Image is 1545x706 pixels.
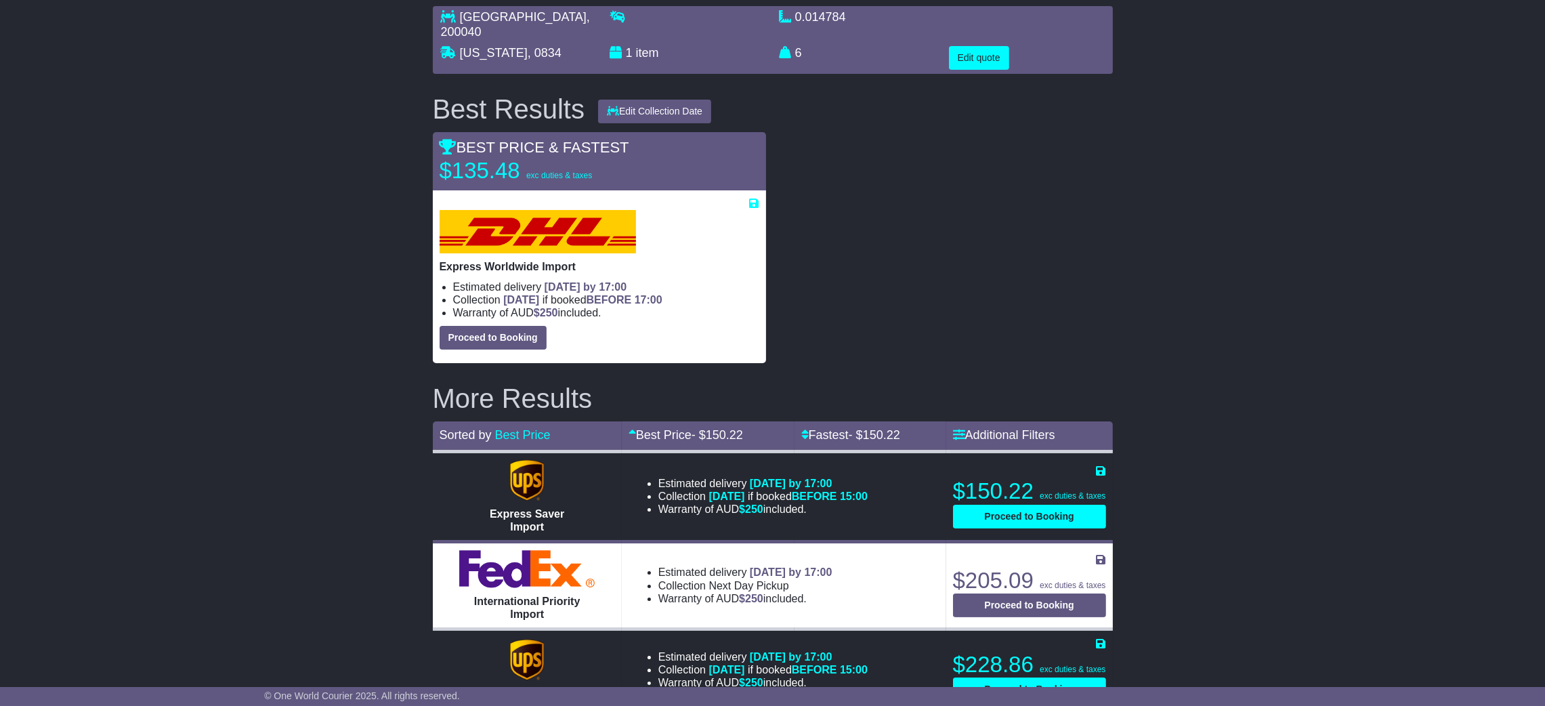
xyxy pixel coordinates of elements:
[490,508,564,533] span: Express Saver Import
[658,650,868,663] li: Estimated delivery
[953,651,1106,678] p: $228.86
[459,550,595,588] img: FedEx Express: International Priority Import
[953,428,1055,442] a: Additional Filters
[795,46,802,60] span: 6
[635,294,662,306] span: 17:00
[1040,581,1105,590] span: exc duties & taxes
[709,580,789,591] span: Next Day Pickup
[545,281,627,293] span: [DATE] by 17:00
[801,428,900,442] a: Fastest- $150.22
[840,491,868,502] span: 15:00
[739,503,763,515] span: $
[629,428,743,442] a: Best Price- $150.22
[474,596,580,620] span: International Priority Import
[709,491,868,502] span: if booked
[792,491,837,502] span: BEFORE
[750,478,832,489] span: [DATE] by 17:00
[849,428,900,442] span: - $
[692,428,743,442] span: - $
[750,566,832,578] span: [DATE] by 17:00
[626,46,633,60] span: 1
[540,307,558,318] span: 250
[495,428,551,442] a: Best Price
[709,664,868,676] span: if booked
[460,10,587,24] span: [GEOGRAPHIC_DATA]
[440,157,609,184] p: $135.48
[453,281,759,293] li: Estimated delivery
[953,478,1106,505] p: $150.22
[658,477,868,490] li: Estimated delivery
[863,428,900,442] span: 150.22
[503,294,662,306] span: if booked
[587,294,632,306] span: BEFORE
[658,592,832,605] li: Warranty of AUD included.
[739,593,763,604] span: $
[440,139,629,156] span: BEST PRICE & FASTEST
[953,678,1106,701] button: Proceed to Booking
[528,46,562,60] span: , 0834
[440,428,492,442] span: Sorted by
[526,171,592,180] span: exc duties & taxes
[440,260,759,273] p: Express Worldwide Import
[840,664,868,676] span: 15:00
[1040,491,1105,501] span: exc duties & taxes
[658,579,832,592] li: Collection
[709,491,745,502] span: [DATE]
[750,651,832,663] span: [DATE] by 17:00
[1040,665,1105,674] span: exc duties & taxes
[426,94,592,124] div: Best Results
[953,594,1106,617] button: Proceed to Booking
[264,690,460,701] span: © One World Courier 2025. All rights reserved.
[658,566,832,579] li: Estimated delivery
[949,46,1009,70] button: Edit quote
[453,293,759,306] li: Collection
[440,210,636,253] img: DHL: Express Worldwide Import
[658,676,868,689] li: Warranty of AUD included.
[503,294,539,306] span: [DATE]
[460,46,528,60] span: [US_STATE]
[441,10,590,39] span: , 200040
[598,100,711,123] button: Edit Collection Date
[709,664,745,676] span: [DATE]
[953,567,1106,594] p: $205.09
[745,677,763,688] span: 250
[658,663,868,676] li: Collection
[510,460,544,501] img: UPS (new): Express Saver Import
[658,490,868,503] li: Collection
[745,503,763,515] span: 250
[953,505,1106,528] button: Proceed to Booking
[534,307,558,318] span: $
[745,593,763,604] span: 250
[453,306,759,319] li: Warranty of AUD included.
[658,503,868,516] li: Warranty of AUD included.
[739,677,763,688] span: $
[706,428,743,442] span: 150.22
[795,10,846,24] span: 0.014784
[792,664,837,676] span: BEFORE
[440,326,547,350] button: Proceed to Booking
[510,640,544,680] img: UPS (new): Expedited Import
[636,46,659,60] span: item
[433,383,1113,413] h2: More Results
